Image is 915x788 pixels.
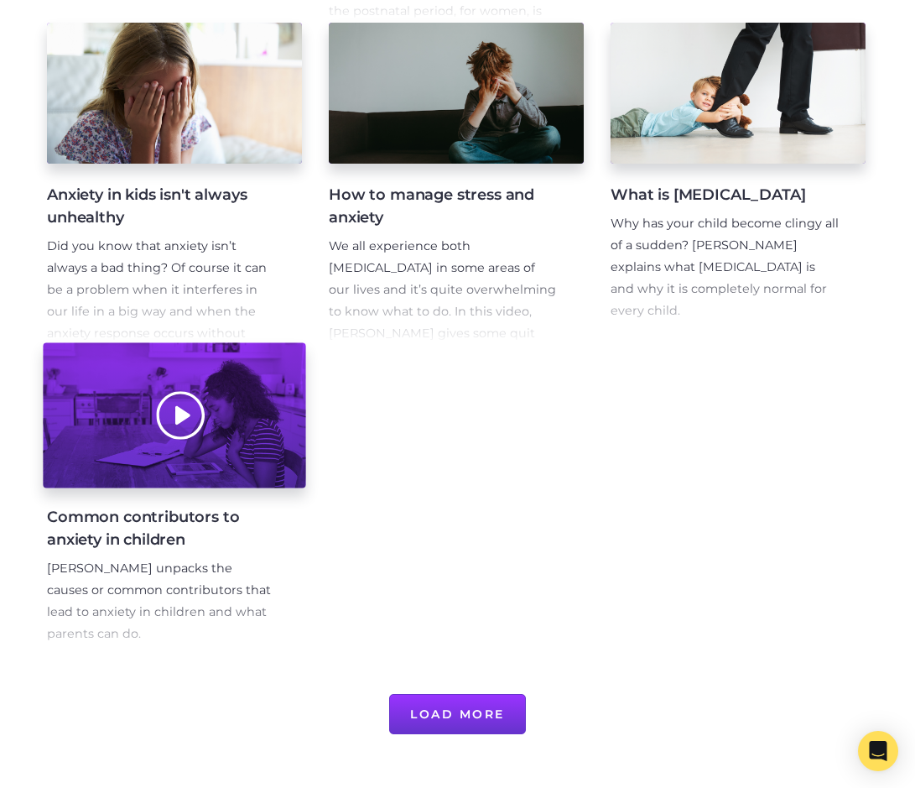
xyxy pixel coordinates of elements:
[47,236,275,519] p: Did you know that anxiety isn’t always a bad thing? Of course it can be a problem when it interfe...
[329,236,557,388] p: We all experience both [MEDICAL_DATA] in some areas of our lives and it’s quite overwhelming to k...
[47,184,275,229] h4: Anxiety in kids isn't always unhealthy
[329,184,557,229] h4: How to manage stress and anxiety
[329,23,584,345] a: How to manage stress and anxiety We all experience both [MEDICAL_DATA] in some areas of our lives...
[47,345,302,667] a: Common contributors to anxiety in children [PERSON_NAME] unpacks the causes or common contributor...
[611,23,866,345] a: What is [MEDICAL_DATA] Why has your child become clingy all of a sudden? [PERSON_NAME] explains w...
[47,21,275,152] p: ParentTV expert, [PERSON_NAME] talks about parent stress and worry and provides tips of ways we c...
[47,23,302,345] a: Anxiety in kids isn't always unhealthy Did you know that anxiety isn’t always a bad thing? Of cou...
[389,694,526,734] button: Load More
[611,216,839,318] span: Why has your child become clingy all of a sudden? [PERSON_NAME] explains what [MEDICAL_DATA] is a...
[611,184,839,206] h4: What is [MEDICAL_DATA]
[47,558,275,645] p: [PERSON_NAME] unpacks the causes or common contributors that lead to anxiety in children and what...
[858,731,898,771] div: Open Intercom Messenger
[47,506,275,551] h4: Common contributors to anxiety in children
